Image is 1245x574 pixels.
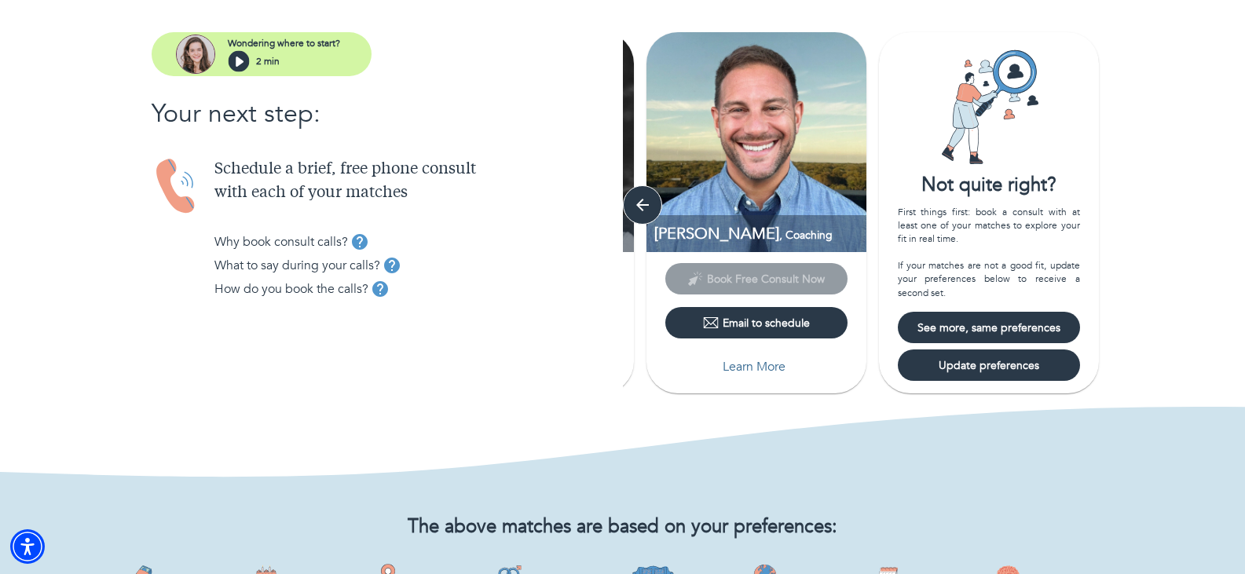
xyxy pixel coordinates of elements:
[10,529,45,564] div: Accessibility Menu
[348,230,372,254] button: tooltip
[904,358,1074,373] span: Update preferences
[898,312,1080,343] button: See more, same preferences
[152,95,623,133] p: Your next step:
[665,307,848,338] button: Email to schedule
[930,48,1048,166] img: Card icon
[665,351,848,382] button: Learn More
[133,516,1113,539] h2: The above matches are based on your preferences:
[368,277,392,301] button: tooltip
[214,232,348,251] p: Why book consult calls?
[779,228,833,243] span: , Coaching
[256,54,280,68] p: 2 min
[879,172,1099,199] div: Not quite right?
[214,256,380,275] p: What to say during your calls?
[904,320,1074,335] span: See more, same preferences
[214,280,368,298] p: How do you book the calls?
[228,36,340,50] p: Wondering where to start?
[152,32,372,76] button: assistantWondering where to start?2 min
[703,315,810,331] div: Email to schedule
[214,158,623,205] p: Schedule a brief, free phone consult with each of your matches
[723,357,785,376] p: Learn More
[898,349,1080,381] button: Update preferences
[152,158,202,215] img: Handset
[898,206,1080,300] div: First things first: book a consult with at least one of your matches to explore your fit in real ...
[380,254,404,277] button: tooltip
[176,35,215,74] img: assistant
[646,32,866,252] img: Matt Dellon profile
[665,271,848,286] span: This provider has not yet shared their calendar link. Please email the provider to schedule
[654,223,866,244] p: [PERSON_NAME]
